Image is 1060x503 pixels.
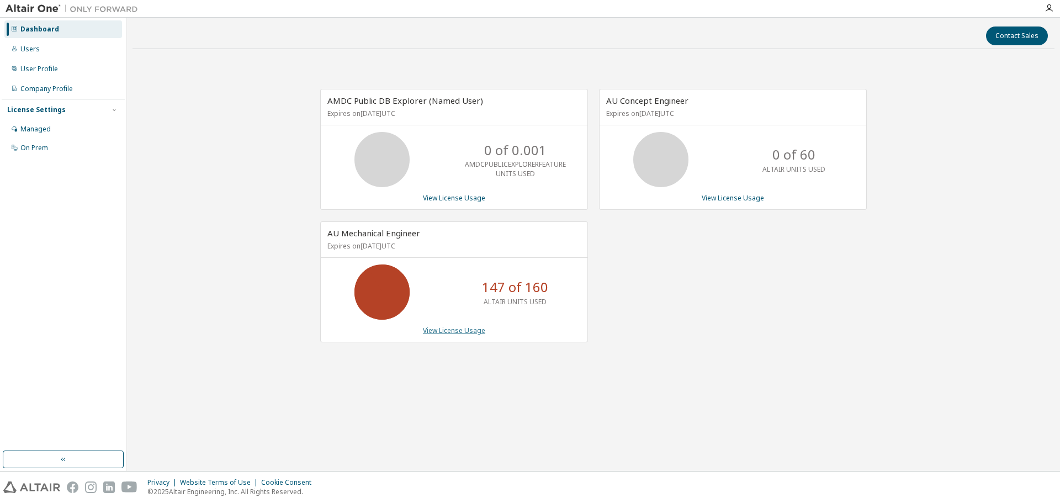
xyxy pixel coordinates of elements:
p: 147 of 160 [482,278,548,296]
img: facebook.svg [67,481,78,493]
span: AMDC Public DB Explorer (Named User) [327,95,483,106]
p: Expires on [DATE] UTC [327,241,578,251]
p: 0 of 60 [772,145,815,164]
a: View License Usage [423,193,485,203]
img: instagram.svg [85,481,97,493]
p: AMDCPUBLICEXPLORERFEATURE UNITS USED [465,160,566,178]
div: Privacy [147,478,180,487]
img: linkedin.svg [103,481,115,493]
div: Dashboard [20,25,59,34]
button: Contact Sales [986,27,1048,45]
div: Users [20,45,40,54]
p: ALTAIR UNITS USED [762,165,825,174]
div: Cookie Consent [261,478,318,487]
div: Company Profile [20,84,73,93]
a: View License Usage [423,326,485,335]
p: © 2025 Altair Engineering, Inc. All Rights Reserved. [147,487,318,496]
div: Website Terms of Use [180,478,261,487]
img: altair_logo.svg [3,481,60,493]
img: youtube.svg [121,481,137,493]
span: AU Concept Engineer [606,95,688,106]
img: Altair One [6,3,144,14]
p: Expires on [DATE] UTC [327,109,578,118]
p: Expires on [DATE] UTC [606,109,857,118]
a: View License Usage [702,193,764,203]
p: ALTAIR UNITS USED [484,297,547,306]
p: 0 of 0.001 [484,141,547,160]
div: License Settings [7,105,66,114]
div: Managed [20,125,51,134]
div: On Prem [20,144,48,152]
span: AU Mechanical Engineer [327,227,420,239]
div: User Profile [20,65,58,73]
